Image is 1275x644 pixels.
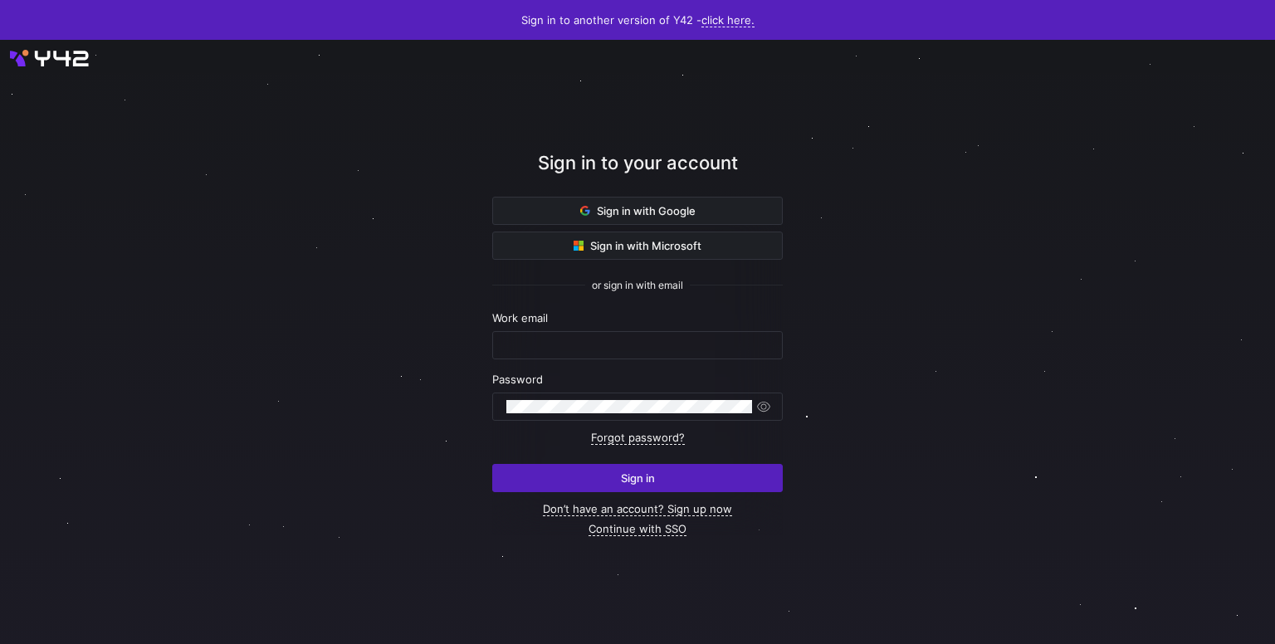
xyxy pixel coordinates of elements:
[492,197,783,225] button: Sign in with Google
[492,311,548,324] span: Work email
[701,13,755,27] a: click here.
[621,471,655,485] span: Sign in
[492,232,783,260] button: Sign in with Microsoft
[492,149,783,197] div: Sign in to your account
[574,239,701,252] span: Sign in with Microsoft
[492,373,543,386] span: Password
[543,502,732,516] a: Don’t have an account? Sign up now
[492,464,783,492] button: Sign in
[592,280,683,291] span: or sign in with email
[589,522,686,536] a: Continue with SSO
[580,204,696,217] span: Sign in with Google
[591,431,685,445] a: Forgot password?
